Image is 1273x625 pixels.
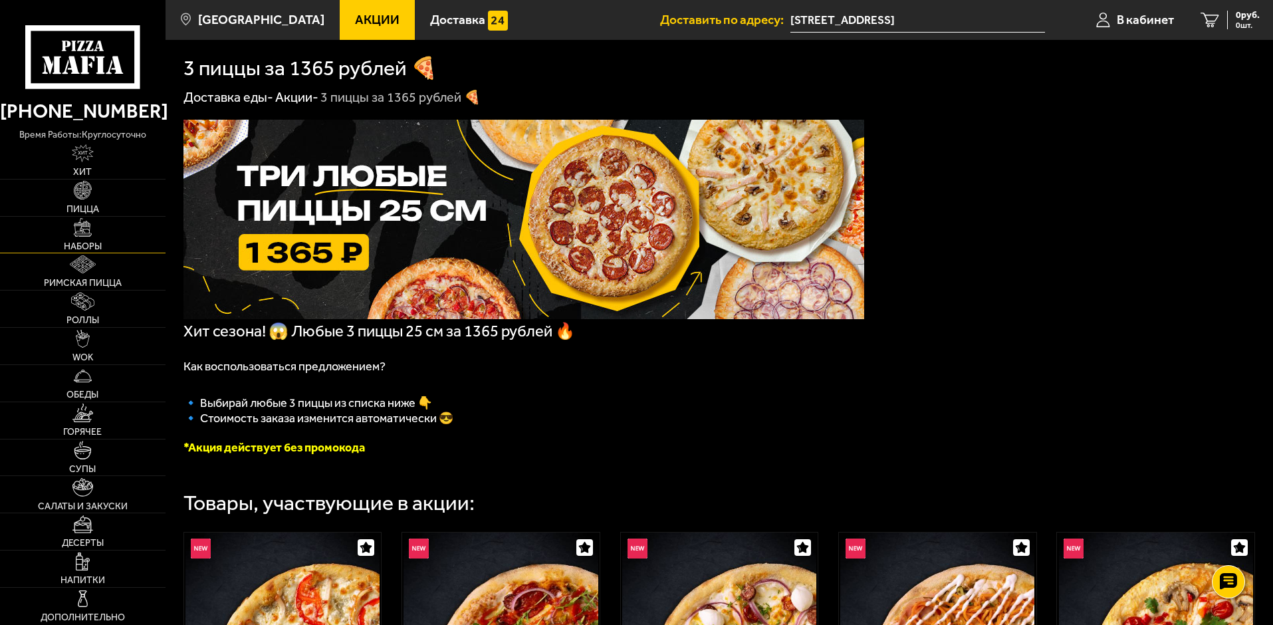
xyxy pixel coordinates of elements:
[63,428,102,437] span: Горячее
[183,58,437,79] h1: 3 пиццы за 1365 рублей 🍕
[183,89,273,105] a: Доставка еды-
[430,13,485,26] span: Доставка
[409,539,429,559] img: Новинка
[1064,539,1084,559] img: Новинка
[183,396,432,410] span: 🔹﻿ Выбирай любые 3 пиццы из списка ниже 👇
[183,359,386,374] span: Как воспользоваться предложением?
[191,539,211,559] img: Новинка
[1117,13,1174,26] span: В кабинет
[488,11,508,31] img: 15daf4d41897b9f0e9f617042186c801.svg
[66,390,98,400] span: Обеды
[41,613,125,622] span: Дополнительно
[790,8,1045,33] span: Ленинградская область, Всеволожский район, Заневское городское поселение, Кудрово, Солнечная улиц...
[183,440,365,455] font: *Акция действует без промокода
[1236,21,1260,29] span: 0 шт.
[38,502,128,511] span: Салаты и закуски
[660,13,790,26] span: Доставить по адресу:
[183,411,453,426] span: 🔹 Стоимость заказа изменится автоматически 😎
[62,539,104,548] span: Десерты
[320,89,481,106] div: 3 пиццы за 1365 рублей 🍕
[198,13,324,26] span: [GEOGRAPHIC_DATA]
[72,353,93,362] span: WOK
[790,8,1045,33] input: Ваш адрес доставки
[183,493,475,514] div: Товары, участвующие в акции:
[1236,11,1260,20] span: 0 руб.
[66,205,99,214] span: Пицца
[355,13,400,26] span: Акции
[628,539,647,559] img: Новинка
[66,316,99,325] span: Роллы
[60,576,105,585] span: Напитки
[183,322,575,340] span: Хит сезона! 😱 Любые 3 пиццы 25 см за 1365 рублей 🔥
[44,279,122,288] span: Римская пицца
[183,120,864,319] img: 1024x1024
[275,89,318,105] a: Акции-
[846,539,866,559] img: Новинка
[64,242,102,251] span: Наборы
[69,465,96,474] span: Супы
[73,168,92,177] span: Хит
